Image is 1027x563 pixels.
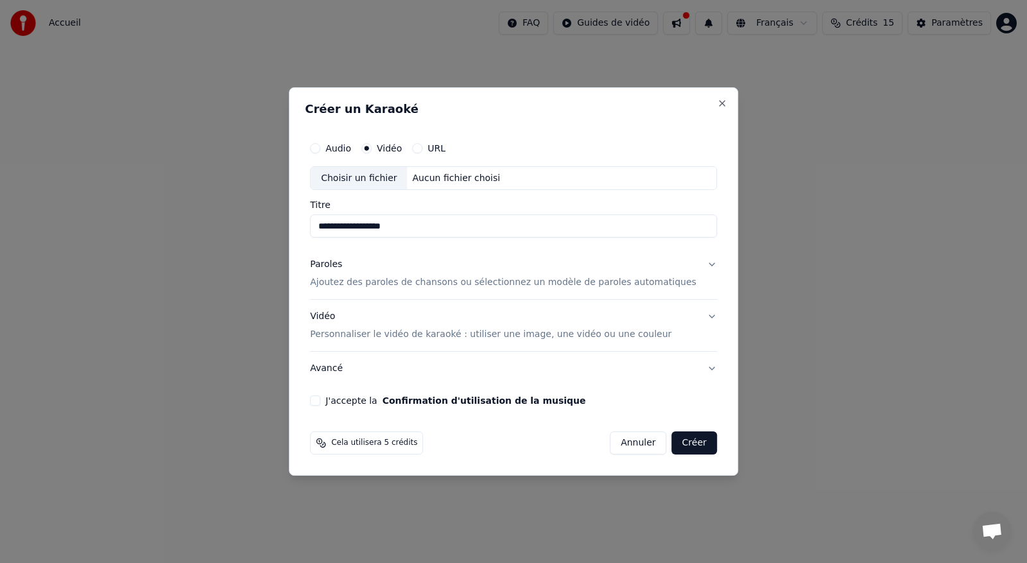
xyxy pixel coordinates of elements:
[310,248,717,300] button: ParolesAjoutez des paroles de chansons ou sélectionnez un modèle de paroles automatiques
[331,438,417,448] span: Cela utilisera 5 crédits
[672,431,717,455] button: Créer
[325,396,585,405] label: J'accepte la
[310,352,717,385] button: Avancé
[408,172,506,185] div: Aucun fichier choisi
[310,277,696,290] p: Ajoutez des paroles de chansons ou sélectionnez un modèle de paroles automatiques
[305,103,722,115] h2: Créer un Karaoké
[383,396,586,405] button: J'accepte la
[310,311,671,342] div: Vidéo
[325,144,351,153] label: Audio
[377,144,402,153] label: Vidéo
[610,431,666,455] button: Annuler
[310,201,717,210] label: Titre
[310,300,717,352] button: VidéoPersonnaliser le vidéo de karaoké : utiliser une image, une vidéo ou une couleur
[311,167,407,190] div: Choisir un fichier
[310,328,671,341] p: Personnaliser le vidéo de karaoké : utiliser une image, une vidéo ou une couleur
[427,144,445,153] label: URL
[310,259,342,272] div: Paroles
